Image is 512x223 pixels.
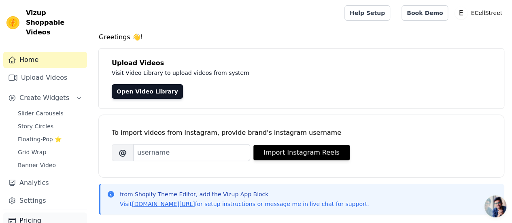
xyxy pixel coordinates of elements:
[402,5,448,21] a: Book Demo
[6,16,19,29] img: Vizup
[112,58,491,68] h4: Upload Videos
[18,148,46,156] span: Grid Wrap
[455,6,506,20] button: E ECellStreet
[26,8,84,37] span: Vizup Shoppable Videos
[134,144,250,161] input: username
[132,201,195,207] a: [DOMAIN_NAME][URL]
[120,190,369,198] p: from Shopify Theme Editor, add the Vizup App Block
[13,108,87,119] a: Slider Carousels
[112,128,491,138] div: To import videos from Instagram, provide brand's instagram username
[18,135,62,143] span: Floating-Pop ⭐
[13,134,87,145] a: Floating-Pop ⭐
[18,109,64,117] span: Slider Carousels
[344,5,390,21] a: Help Setup
[3,193,87,209] a: Settings
[3,70,87,86] a: Upload Videos
[484,195,506,217] a: Open chat
[253,145,350,160] button: Import Instagram Reels
[112,68,474,78] p: Visit Video Library to upload videos from system
[13,147,87,158] a: Grid Wrap
[99,32,504,42] h4: Greetings 👋!
[467,6,506,20] p: ECellStreet
[112,84,183,99] a: Open Video Library
[13,159,87,171] a: Banner Video
[3,52,87,68] a: Home
[112,144,134,161] span: @
[3,175,87,191] a: Analytics
[13,121,87,132] a: Story Circles
[18,161,56,169] span: Banner Video
[120,200,369,208] p: Visit for setup instructions or message me in live chat for support.
[459,9,463,17] text: E
[3,90,87,106] button: Create Widgets
[18,122,53,130] span: Story Circles
[19,93,69,103] span: Create Widgets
